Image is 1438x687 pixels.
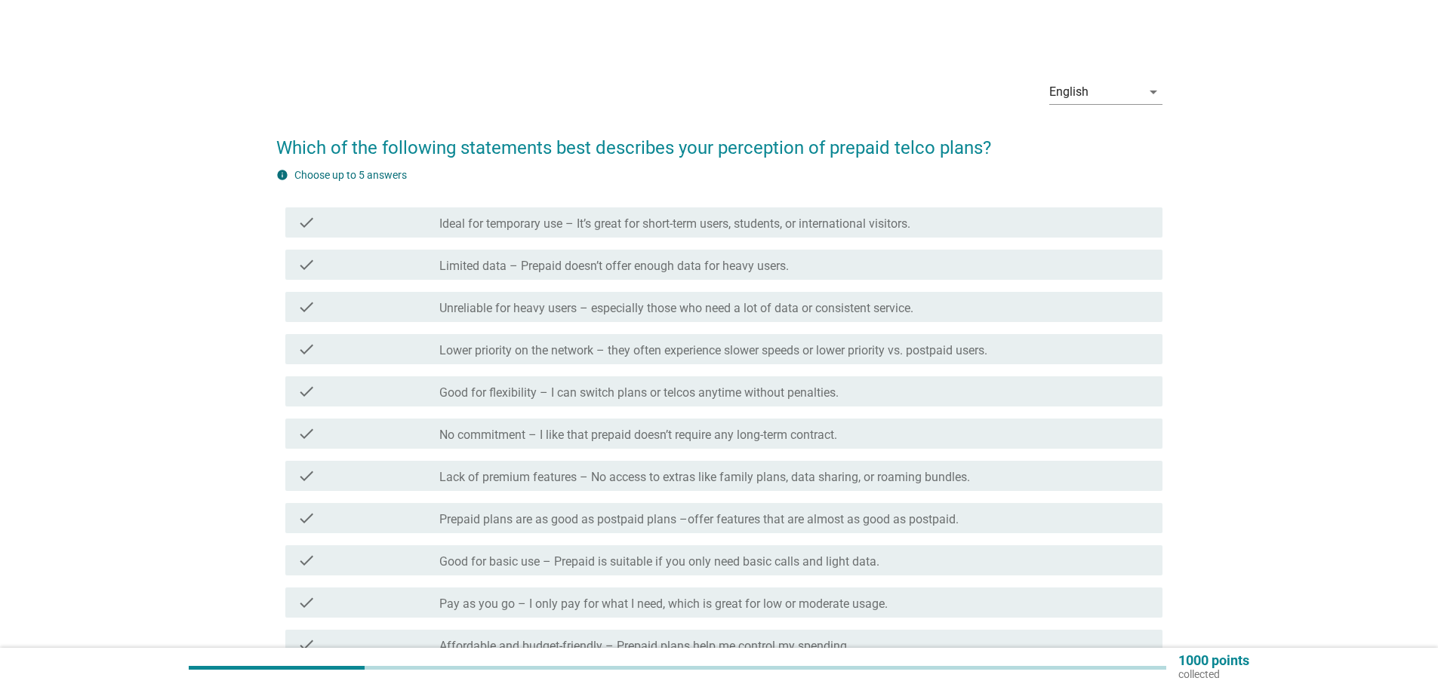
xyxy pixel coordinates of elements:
i: check [297,509,316,527]
i: check [297,551,316,569]
label: Good for flexibility – I can switch plans or telcos anytime without penalties. [439,385,839,400]
label: Choose up to 5 answers [294,169,407,181]
i: check [297,340,316,358]
i: check [297,298,316,316]
label: Unreliable for heavy users – especially those who need a lot of data or consistent service. [439,301,913,316]
i: check [297,213,316,232]
label: Prepaid plans are as good as postpaid plans –offer features that are almost as good as postpaid. [439,512,959,527]
label: No commitment – I like that prepaid doesn’t require any long-term contract. [439,428,837,443]
p: 1000 points [1178,654,1249,667]
i: check [297,425,316,443]
i: check [297,636,316,654]
i: arrow_drop_down [1144,83,1162,101]
label: Affordable and budget-friendly – Prepaid plans help me control my spending. [439,639,850,654]
label: Ideal for temporary use – It’s great for short-term users, students, or international visitors. [439,216,910,232]
label: Limited data – Prepaid doesn’t offer enough data for heavy users. [439,259,789,274]
h2: Which of the following statements best describes your perception of prepaid telco plans? [276,119,1162,161]
label: Lower priority on the network – they often experience slower speeds or lower priority vs. postpai... [439,343,987,358]
div: English [1049,85,1089,99]
i: check [297,382,316,400]
p: collected [1178,667,1249,681]
label: Pay as you go – I only pay for what I need, which is great for low or moderate usage. [439,597,888,612]
i: check [297,467,316,485]
label: Lack of premium features – No access to extras like family plans, data sharing, or roaming bundles. [439,470,970,485]
label: Good for basic use – Prepaid is suitable if you only need basic calls and light data. [439,554,879,569]
i: check [297,256,316,274]
i: check [297,593,316,612]
i: info [276,169,288,181]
